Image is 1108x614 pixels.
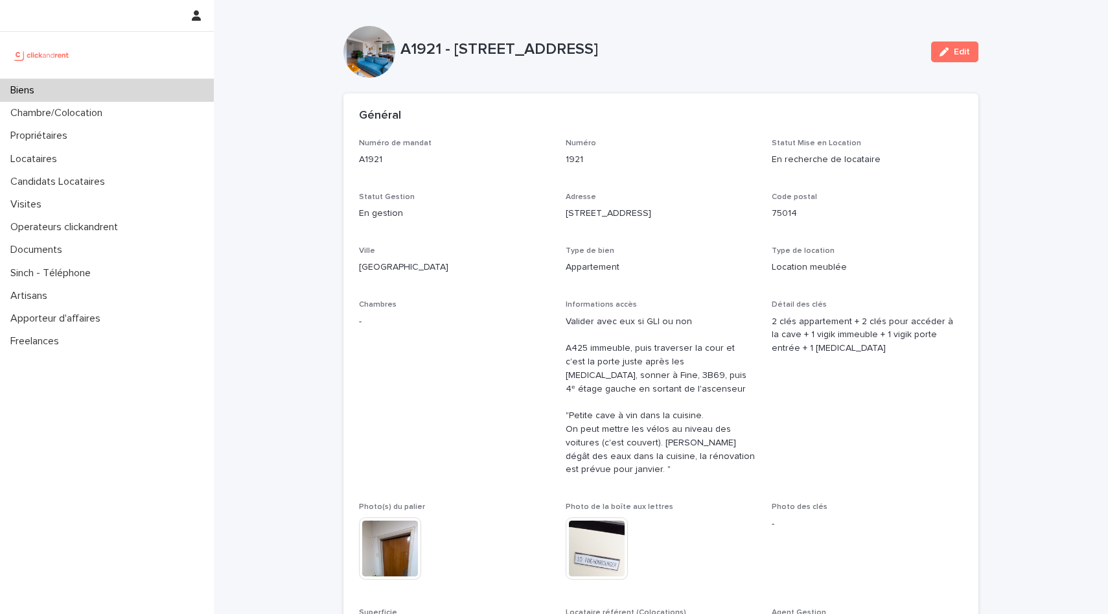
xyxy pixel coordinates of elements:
[359,503,425,511] span: Photo(s) du palier
[5,130,78,142] p: Propriétaires
[5,313,111,325] p: Apporteur d'affaires
[359,139,432,147] span: Numéro de mandat
[5,176,115,188] p: Candidats Locataires
[566,315,757,477] p: Valider avec eux si GLI ou non A425 immeuble, puis traverser la cour et c'est la porte juste aprè...
[772,503,827,511] span: Photo des clés
[5,290,58,302] p: Artisans
[931,41,978,62] button: Edit
[359,261,550,274] p: [GEOGRAPHIC_DATA]
[359,301,397,309] span: Chambres
[772,517,963,531] p: -
[566,503,673,511] span: Photo de la boîte aux lettres
[5,84,45,97] p: Biens
[566,193,596,201] span: Adresse
[566,261,757,274] p: Appartement
[5,107,113,119] p: Chambre/Colocation
[5,198,52,211] p: Visites
[772,261,963,274] p: Location meublée
[10,42,73,68] img: UCB0brd3T0yccxBKYDjQ
[5,221,128,233] p: Operateurs clickandrent
[772,247,835,255] span: Type de location
[5,153,67,165] p: Locataires
[566,301,637,309] span: Informations accès
[359,247,375,255] span: Ville
[566,207,757,220] p: [STREET_ADDRESS]
[359,207,550,220] p: En gestion
[566,153,757,167] p: 1921
[772,315,963,355] p: 2 clés appartement + 2 clés pour accéder à la cave + 1 vigik immeuble + 1 vigik porte entrée + 1 ...
[772,301,827,309] span: Détail des clés
[359,315,550,329] p: -
[400,40,921,59] p: A1921 - [STREET_ADDRESS]
[772,207,963,220] p: 75014
[772,193,817,201] span: Code postal
[772,153,963,167] p: En recherche de locataire
[566,247,614,255] span: Type de bien
[5,335,69,348] p: Freelances
[5,244,73,256] p: Documents
[772,139,861,147] span: Statut Mise en Location
[359,153,550,167] p: A1921
[5,267,101,279] p: Sinch - Téléphone
[359,193,415,201] span: Statut Gestion
[359,109,401,123] h2: Général
[954,47,970,56] span: Edit
[566,139,596,147] span: Numéro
